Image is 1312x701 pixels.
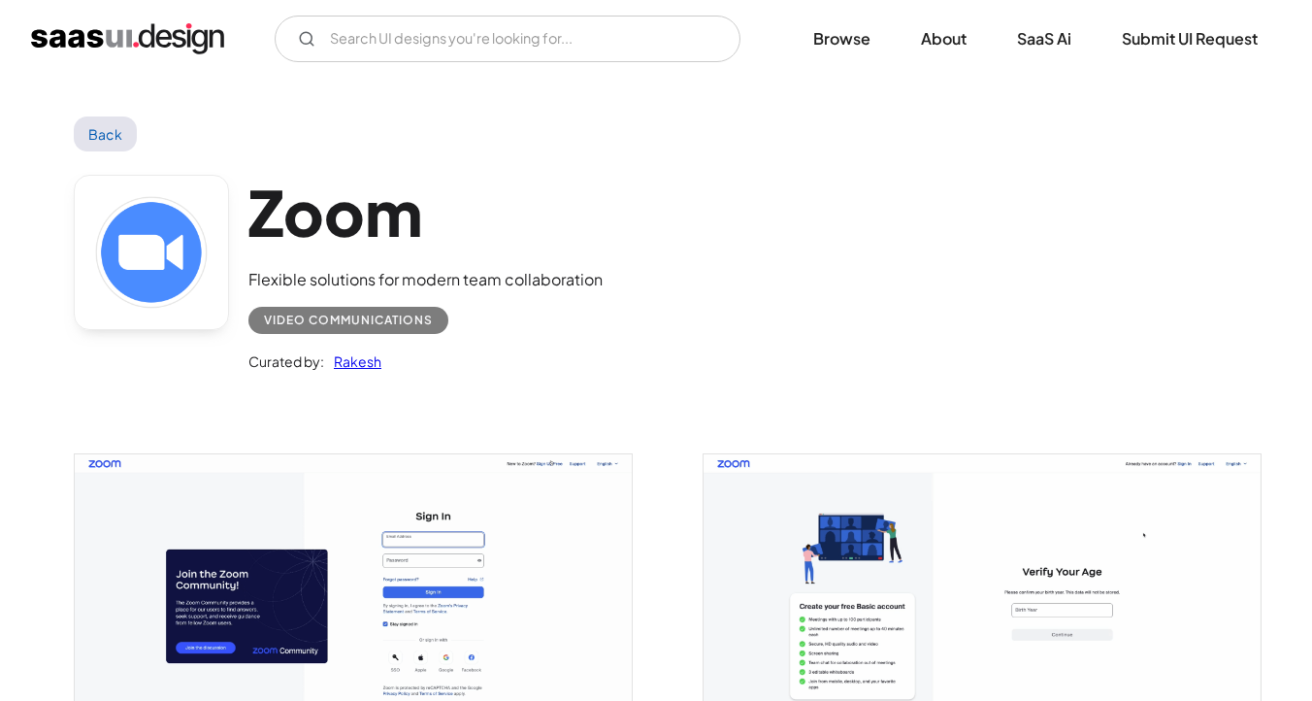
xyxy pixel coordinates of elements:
[275,16,740,62] input: Search UI designs you're looking for...
[790,17,894,60] a: Browse
[248,268,603,291] div: Flexible solutions for modern team collaboration
[1099,17,1281,60] a: Submit UI Request
[248,175,603,250] h1: Zoom
[248,350,324,373] div: Curated by:
[31,23,224,54] a: home
[264,309,433,332] div: Video Communications
[74,117,137,151] a: Back
[994,17,1095,60] a: SaaS Ai
[275,16,740,62] form: Email Form
[324,350,381,373] a: Rakesh
[898,17,990,60] a: About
